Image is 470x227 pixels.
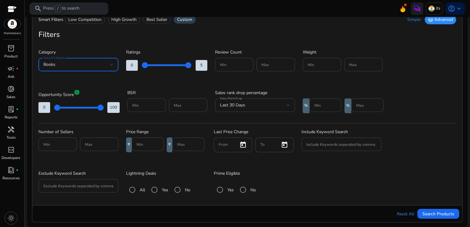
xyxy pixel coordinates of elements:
img: in.svg [428,6,435,12]
mat-label: Sales Rank Drop [220,96,242,101]
div: % [345,98,351,113]
div: Low Competition [65,16,105,24]
div: % [303,98,309,113]
span: campaign [7,65,15,72]
span: fiber_manual_record [16,169,18,171]
span: inventory_2 [7,45,15,52]
button: Search Products [417,209,459,219]
span: lab_profile [7,106,15,113]
p: Reports [5,114,18,120]
p: Ads [8,74,14,79]
span: book_4 [7,166,15,174]
span: account_circle [448,5,455,12]
h3: Category [38,49,118,55]
h3: Ratings [126,49,207,55]
span: Books [43,62,55,67]
label: All [138,187,145,193]
span: / [55,5,61,12]
label: Yes [226,187,234,193]
span: fiber_manual_record [16,108,18,110]
a: Reset All [397,211,414,217]
b: Filters [38,30,60,39]
div: High Growth [108,16,140,24]
h3: Smart Filters [38,17,63,23]
span: Search Products [422,211,454,217]
h3: Exclude Keyword Search [38,170,118,177]
label: No [249,187,256,193]
span: Simple [407,17,420,23]
div: 0 [38,102,50,113]
h3: Prime Eligible [214,170,294,177]
p: Tools [6,135,16,140]
p: Product [4,54,18,59]
h3: Weight [303,49,383,55]
div: Custom [174,16,196,24]
span: light_mode [7,214,15,222]
p: Resources [2,175,20,181]
h3: BSR [127,90,207,96]
label: No [184,187,190,193]
p: Press to search [43,5,79,12]
p: IN [436,3,440,14]
h3: Price Range [126,129,206,135]
img: amazon.svg [4,19,21,29]
label: Yes [161,187,168,193]
span: code_blocks [7,146,15,153]
span: donut_small [7,85,15,93]
span: Advanced [434,17,453,23]
h3: Last Price Change [214,129,294,135]
button: Open calendar [277,137,292,152]
h3: Opportunity Score [38,90,120,98]
span: handyman [7,126,15,133]
div: ₹ [126,137,132,152]
div: 5 [196,60,207,71]
div: Best Seller [143,16,171,24]
p: Marketplace [4,31,21,36]
span: keyboard_arrow_down [455,5,463,12]
p: Developers [2,155,20,161]
span: search [34,5,42,12]
h3: Include Keyword Search [301,129,381,135]
span: fiber_manual_record [16,67,18,70]
h3: Lightning Deals [126,170,206,177]
mat-label: Search Category [43,56,66,60]
h3: Review Count [215,49,295,55]
h3: Number of Sellers [38,129,118,135]
span: Last 30 Days [220,102,245,108]
div: ₹ [167,137,172,152]
p: Sales [6,94,15,100]
div: 0 [126,60,138,71]
h3: Sales rank drop percentage [215,90,384,96]
span: info [74,89,80,95]
button: Open calendar [236,137,250,152]
div: 100 [107,102,120,113]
